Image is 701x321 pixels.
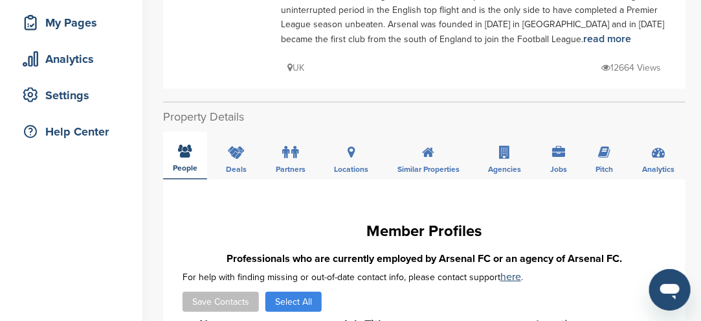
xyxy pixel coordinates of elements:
a: Help Center [13,117,129,147]
span: People [173,164,197,172]
h2: Property Details [163,108,685,126]
h3: Professionals who are currently employed by Arsenal FC or an agency of Arsenal FC. [183,251,666,267]
span: Agencies [489,165,522,173]
p: 12664 Views [601,60,661,76]
h1: Member Profiles [183,220,666,243]
div: For help with finding missing or out-of-date contact info, please contact support . [183,272,666,282]
a: Settings [13,80,129,110]
span: Deals [227,165,247,173]
button: Select All [265,292,322,312]
div: Settings [19,84,129,107]
span: Similar Properties [397,165,460,173]
button: Save Contacts [183,292,259,312]
iframe: Button to launch messaging window [649,269,691,311]
span: Analytics [642,165,674,173]
span: Pitch [596,165,614,173]
a: Analytics [13,44,129,74]
div: Help Center [19,120,129,143]
div: My Pages [19,11,129,34]
a: read more [583,32,631,45]
a: My Pages [13,8,129,38]
p: UK [287,60,304,76]
a: here [500,270,521,283]
span: Locations [335,165,369,173]
span: Jobs [550,165,567,173]
span: Partners [276,165,306,173]
div: Analytics [19,47,129,71]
